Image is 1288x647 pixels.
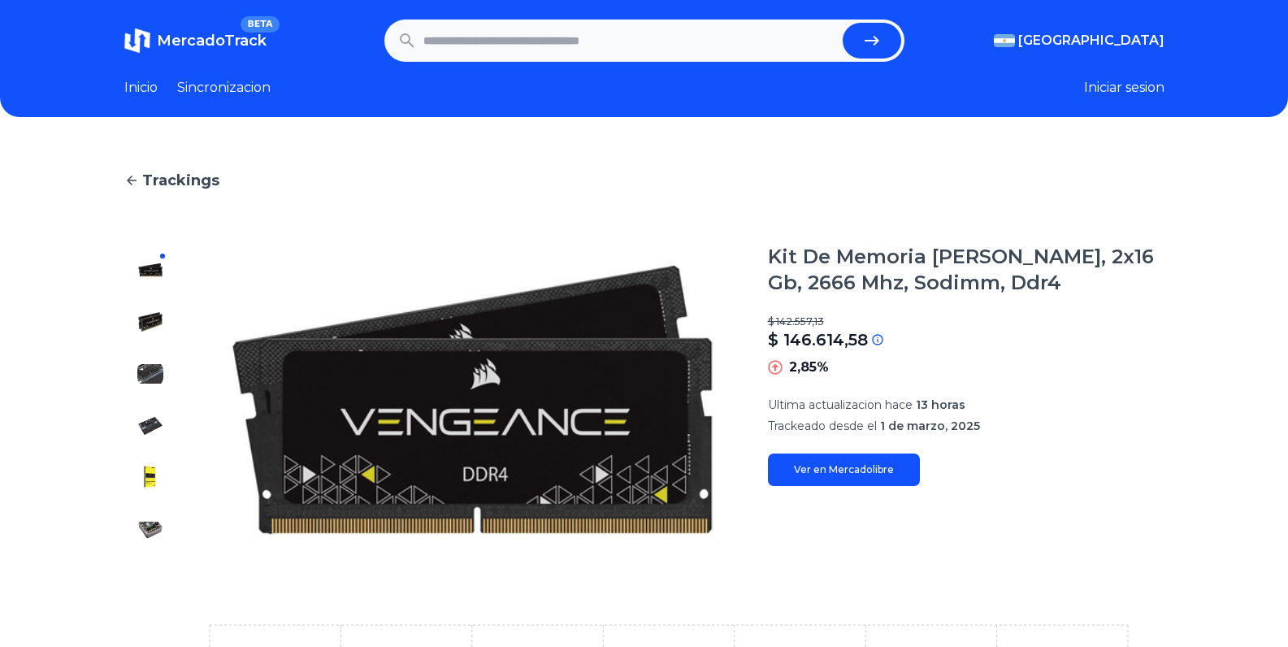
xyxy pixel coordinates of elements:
a: Sincronizacion [177,78,271,98]
img: Kit De Memoria Ram Corsair, 2x16 Gb, 2666 Mhz, Sodimm, Ddr4 [137,257,163,283]
img: Kit De Memoria Ram Corsair, 2x16 Gb, 2666 Mhz, Sodimm, Ddr4 [137,361,163,387]
span: MercadoTrack [157,32,267,50]
a: Ver en Mercadolibre [768,454,920,486]
img: MercadoTrack [124,28,150,54]
span: Trackeado desde el [768,419,877,433]
p: $ 142.557,13 [768,315,1164,328]
button: Iniciar sesion [1084,78,1164,98]
img: Kit De Memoria Ram Corsair, 2x16 Gb, 2666 Mhz, Sodimm, Ddr4 [137,517,163,543]
p: $ 146.614,58 [768,328,868,351]
span: 13 horas [916,397,965,412]
a: MercadoTrackBETA [124,28,267,54]
img: Kit De Memoria Ram Corsair, 2x16 Gb, 2666 Mhz, Sodimm, Ddr4 [209,244,735,556]
button: [GEOGRAPHIC_DATA] [994,31,1164,50]
span: Trackings [142,169,219,192]
a: Inicio [124,78,158,98]
img: Kit De Memoria Ram Corsair, 2x16 Gb, 2666 Mhz, Sodimm, Ddr4 [137,465,163,491]
p: 2,85% [789,358,829,377]
span: Ultima actualizacion hace [768,397,913,412]
a: Trackings [124,169,1164,192]
span: 1 de marzo, 2025 [880,419,980,433]
span: [GEOGRAPHIC_DATA] [1018,31,1164,50]
img: Kit De Memoria Ram Corsair, 2x16 Gb, 2666 Mhz, Sodimm, Ddr4 [137,309,163,335]
img: Argentina [994,34,1015,47]
h1: Kit De Memoria [PERSON_NAME], 2x16 Gb, 2666 Mhz, Sodimm, Ddr4 [768,244,1164,296]
span: BETA [241,16,279,33]
img: Kit De Memoria Ram Corsair, 2x16 Gb, 2666 Mhz, Sodimm, Ddr4 [137,413,163,439]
